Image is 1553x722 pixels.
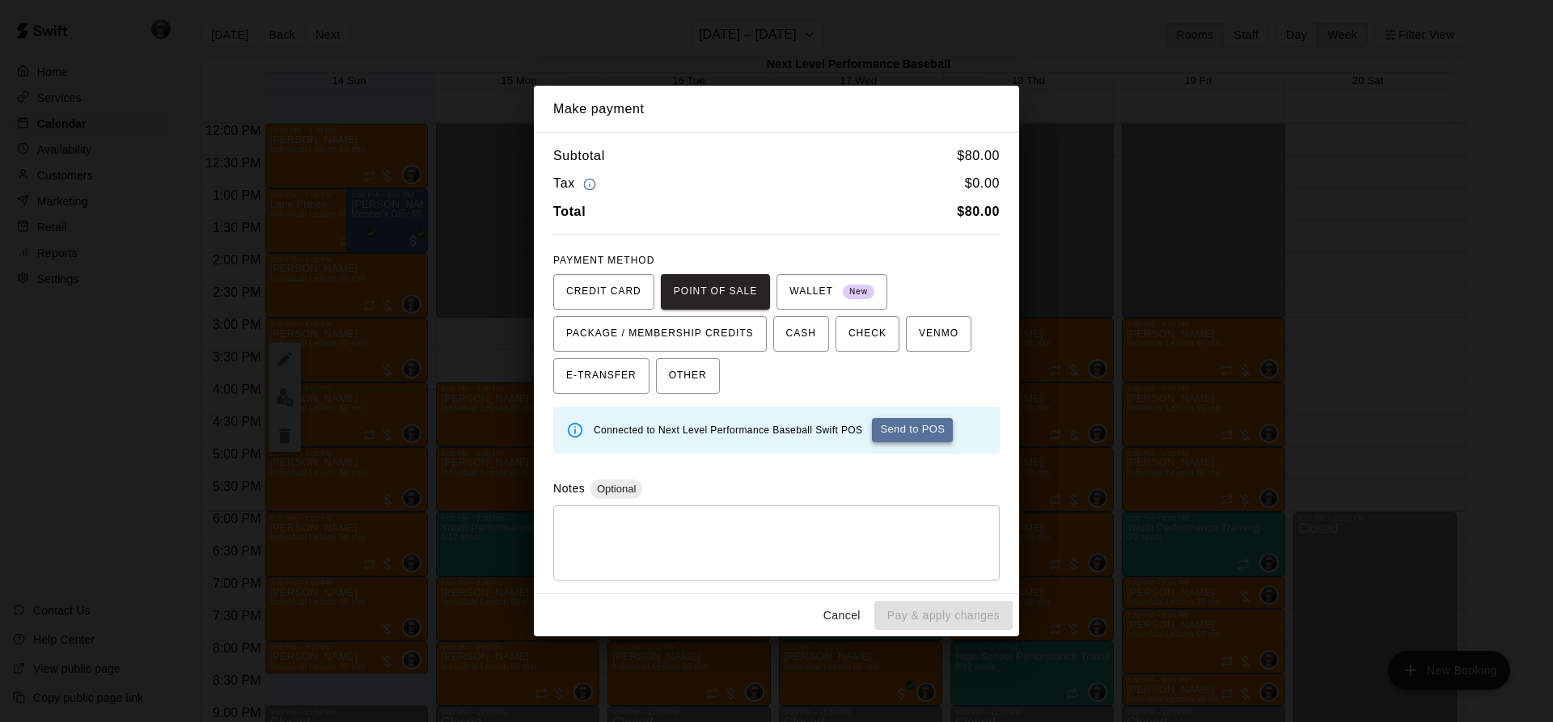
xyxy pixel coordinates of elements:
span: CHECK [848,321,887,347]
button: Cancel [816,601,868,631]
span: WALLET [789,279,874,305]
span: CREDIT CARD [566,279,641,305]
span: CASH [786,321,816,347]
span: POINT OF SALE [674,279,757,305]
span: Connected to Next Level Performance Baseball Swift POS [594,424,862,436]
button: E-TRANSFER [553,358,650,394]
button: WALLET New [776,274,887,310]
span: OTHER [669,363,707,389]
h6: $ 80.00 [957,146,1000,167]
button: PACKAGE / MEMBERSHIP CREDITS [553,316,767,352]
button: POINT OF SALE [661,274,770,310]
span: PACKAGE / MEMBERSHIP CREDITS [566,321,754,347]
button: VENMO [906,316,971,352]
span: Optional [590,483,642,495]
b: Total [553,205,586,218]
button: OTHER [656,358,720,394]
b: $ 80.00 [957,205,1000,218]
span: PAYMENT METHOD [553,255,654,266]
button: CASH [773,316,829,352]
h6: Subtotal [553,146,605,167]
button: CREDIT CARD [553,274,654,310]
button: CHECK [836,316,899,352]
button: Send to POS [872,418,953,442]
h6: $ 0.00 [965,173,1000,195]
h2: Make payment [534,86,1019,133]
h6: Tax [553,173,600,195]
span: E-TRANSFER [566,363,637,389]
span: VENMO [919,321,958,347]
label: Notes [553,482,585,495]
span: New [843,281,874,303]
